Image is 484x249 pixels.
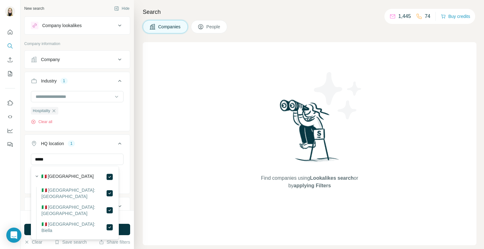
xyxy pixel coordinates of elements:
label: 🇮🇹 [GEOGRAPHIC_DATA]: [GEOGRAPHIC_DATA] [42,187,106,200]
div: Company lookalikes [42,22,82,29]
h4: Search [143,8,476,16]
button: Clear all [31,119,52,125]
button: Annual revenue ($) [25,199,130,214]
p: 74 [425,13,430,20]
p: 1,445 [398,13,411,20]
button: Buy credits [441,12,470,21]
span: Companies [158,24,181,30]
div: Open Intercom Messenger [6,228,21,243]
button: Search [5,40,15,52]
button: Clear [24,239,42,245]
img: Avatar [5,6,15,16]
button: Hide [110,4,134,13]
button: Use Surfe API [5,111,15,122]
div: Industry [41,78,57,84]
button: Enrich CSV [5,54,15,65]
button: HQ location1 [25,136,130,154]
span: People [206,24,221,30]
img: Surfe Illustration - Stars [310,67,366,124]
button: Company [25,52,130,67]
label: 🇮🇹 [GEOGRAPHIC_DATA]: [GEOGRAPHIC_DATA] [42,204,106,217]
button: Save search [55,239,87,245]
p: Company information [24,41,130,47]
button: Company lookalikes [25,18,130,33]
div: 1 [68,141,75,146]
button: Run search [24,224,130,235]
button: Industry1 [25,73,130,91]
span: applying Filters [294,183,331,188]
label: 🇮🇹 [GEOGRAPHIC_DATA]: Biella [42,221,106,234]
span: Lookalikes search [310,175,354,181]
button: Quick start [5,26,15,38]
button: Share filters [99,239,130,245]
div: Company [41,56,60,63]
div: 1 [60,78,68,84]
img: Surfe Illustration - Woman searching with binoculars [277,98,343,168]
span: Find companies using or by [259,174,360,190]
label: 🇮🇹 [GEOGRAPHIC_DATA] [41,173,94,181]
button: Use Surfe on LinkedIn [5,97,15,109]
span: Hospitality [33,108,50,114]
button: Feedback [5,139,15,150]
div: New search [24,6,44,11]
button: My lists [5,68,15,79]
div: HQ location [41,140,64,147]
button: Dashboard [5,125,15,136]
